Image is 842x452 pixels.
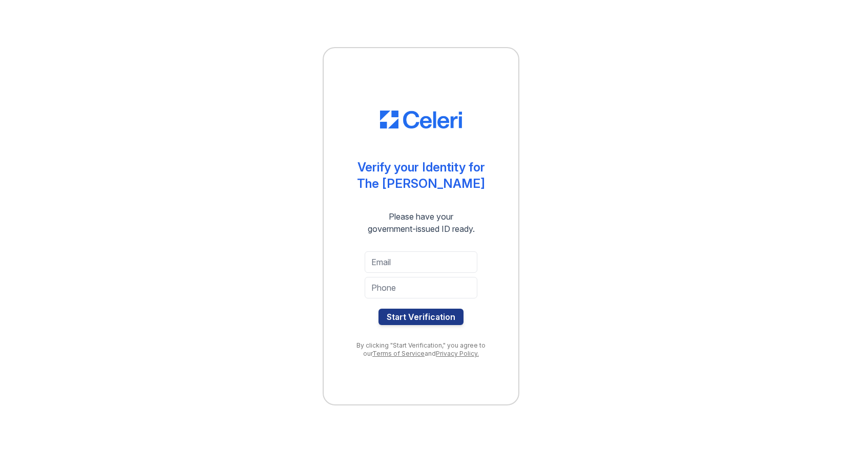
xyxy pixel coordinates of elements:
div: Please have your government-issued ID ready. [349,210,493,235]
img: CE_Logo_Blue-a8612792a0a2168367f1c8372b55b34899dd931a85d93a1a3d3e32e68fde9ad4.png [380,111,462,129]
input: Email [365,251,477,273]
div: By clicking "Start Verification," you agree to our and [344,341,498,358]
a: Privacy Policy. [436,350,479,357]
button: Start Verification [378,309,464,325]
input: Phone [365,277,477,298]
div: Verify your Identity for The [PERSON_NAME] [357,159,485,192]
a: Terms of Service [372,350,425,357]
